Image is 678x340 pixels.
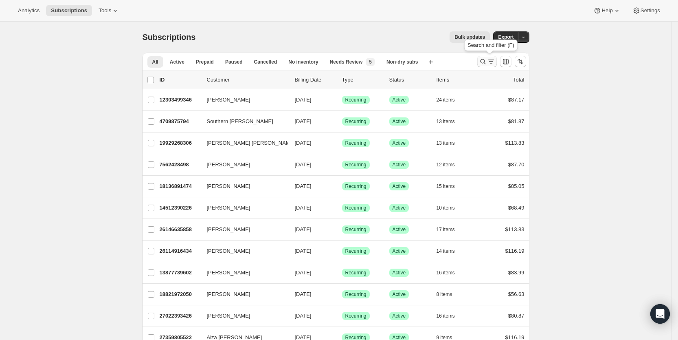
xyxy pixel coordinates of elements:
[508,118,524,124] span: $81.87
[437,291,452,298] span: 8 items
[393,118,406,125] span: Active
[207,204,250,212] span: [PERSON_NAME]
[369,59,372,65] span: 5
[450,31,490,43] button: Bulk updates
[345,226,366,233] span: Recurring
[207,247,250,255] span: [PERSON_NAME]
[515,56,526,67] button: Sort the results
[160,76,200,84] p: ID
[393,97,406,103] span: Active
[295,183,312,189] span: [DATE]
[508,269,524,276] span: $83.99
[437,159,464,170] button: 12 items
[160,182,200,190] p: 18136891474
[225,59,243,65] span: Paused
[345,313,366,319] span: Recurring
[202,158,283,171] button: [PERSON_NAME]
[207,290,250,298] span: [PERSON_NAME]
[345,183,366,190] span: Recurring
[51,7,87,14] span: Subscriptions
[160,247,200,255] p: 26114916434
[345,161,366,168] span: Recurring
[202,93,283,106] button: [PERSON_NAME]
[160,289,524,300] div: 18821972050[PERSON_NAME][DATE]SuccessRecurringSuccessActive8 items$56.63
[202,137,283,150] button: [PERSON_NAME] [PERSON_NAME]
[160,310,524,322] div: 27022393426[PERSON_NAME][DATE]SuccessRecurringSuccessActive16 items$80.87
[454,34,485,40] span: Bulk updates
[295,205,312,211] span: [DATE]
[196,59,214,65] span: Prepaid
[508,183,524,189] span: $85.05
[437,137,464,149] button: 13 items
[160,269,200,277] p: 13877739602
[437,289,461,300] button: 8 items
[437,116,464,127] button: 13 items
[437,140,455,146] span: 13 items
[513,76,524,84] p: Total
[345,118,366,125] span: Recurring
[295,248,312,254] span: [DATE]
[437,245,464,257] button: 14 items
[628,5,665,16] button: Settings
[207,269,250,277] span: [PERSON_NAME]
[202,201,283,214] button: [PERSON_NAME]
[345,291,366,298] span: Recurring
[160,225,200,234] p: 26146635858
[437,118,455,125] span: 13 items
[202,115,283,128] button: Southern [PERSON_NAME]
[202,245,283,258] button: [PERSON_NAME]
[295,97,312,103] span: [DATE]
[160,96,200,104] p: 12303499346
[170,59,184,65] span: Active
[207,161,250,169] span: [PERSON_NAME]
[508,313,524,319] span: $80.87
[99,7,111,14] span: Tools
[295,313,312,319] span: [DATE]
[202,180,283,193] button: [PERSON_NAME]
[207,76,288,84] p: Customer
[345,205,366,211] span: Recurring
[437,76,477,84] div: Items
[160,116,524,127] div: 4709875794Southern [PERSON_NAME][DATE]SuccessRecurringSuccessActive13 items$81.87
[295,118,312,124] span: [DATE]
[160,117,200,126] p: 4709875794
[437,205,455,211] span: 10 items
[345,140,366,146] span: Recurring
[393,269,406,276] span: Active
[207,139,295,147] span: [PERSON_NAME] [PERSON_NAME]
[160,224,524,235] div: 26146635858[PERSON_NAME][DATE]SuccessRecurringSuccessActive17 items$113.83
[437,267,464,278] button: 16 items
[160,245,524,257] div: 26114916434[PERSON_NAME][DATE]SuccessRecurringSuccessActive14 items$116.19
[160,181,524,192] div: 18136891474[PERSON_NAME][DATE]SuccessRecurringSuccessActive15 items$85.05
[160,312,200,320] p: 27022393426
[437,224,464,235] button: 17 items
[393,291,406,298] span: Active
[508,97,524,103] span: $87.17
[437,183,455,190] span: 15 items
[160,76,524,84] div: IDCustomerBilling DateTypeStatusItemsTotal
[160,94,524,106] div: 12303499346[PERSON_NAME][DATE]SuccessRecurringSuccessActive24 items$87.17
[160,137,524,149] div: 19929268306[PERSON_NAME] [PERSON_NAME][DATE]SuccessRecurringSuccessActive13 items$113.83
[437,269,455,276] span: 16 items
[160,139,200,147] p: 19929268306
[207,225,250,234] span: [PERSON_NAME]
[508,205,524,211] span: $68.49
[386,59,418,65] span: Non-dry subs
[500,56,511,67] button: Customize table column order and visibility
[13,5,44,16] button: Analytics
[254,59,277,65] span: Cancelled
[207,312,250,320] span: [PERSON_NAME]
[207,117,273,126] span: Southern [PERSON_NAME]
[437,226,455,233] span: 17 items
[295,161,312,168] span: [DATE]
[393,313,406,319] span: Active
[493,31,518,43] button: Export
[588,5,625,16] button: Help
[641,7,660,14] span: Settings
[505,248,524,254] span: $116.19
[330,59,363,65] span: Needs Review
[345,269,366,276] span: Recurring
[393,226,406,233] span: Active
[342,76,383,84] div: Type
[160,161,200,169] p: 7562428498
